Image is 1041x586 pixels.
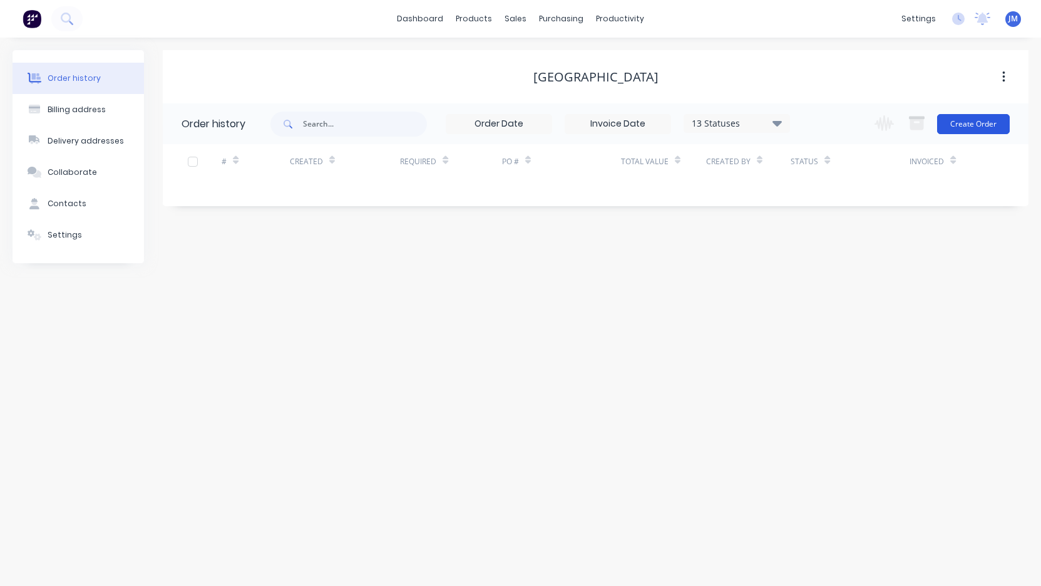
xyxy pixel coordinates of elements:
button: Order history [13,63,144,94]
div: Created By [706,156,751,167]
img: Factory [23,9,41,28]
div: productivity [590,9,650,28]
div: Invoiced [910,156,944,167]
div: Delivery addresses [48,135,124,147]
a: dashboard [391,9,449,28]
button: Contacts [13,188,144,219]
div: Invoiced [910,144,978,179]
div: Status [791,156,818,167]
div: PO # [502,144,621,179]
div: Order history [182,117,245,132]
span: JM [1008,13,1018,24]
div: Created [290,156,323,167]
div: Order history [48,73,101,84]
div: PO # [502,156,519,167]
div: settings [895,9,942,28]
div: purchasing [533,9,590,28]
div: Settings [48,229,82,241]
div: Status [791,144,910,179]
div: Total Value [621,144,706,179]
div: Required [400,156,436,167]
button: Collaborate [13,157,144,188]
div: Collaborate [48,167,97,178]
div: [GEOGRAPHIC_DATA] [533,70,659,85]
button: Settings [13,219,144,251]
button: Delivery addresses [13,125,144,157]
div: Total Value [621,156,669,167]
div: Required [400,144,502,179]
div: Created [290,144,400,179]
div: # [222,156,227,167]
input: Invoice Date [565,115,670,133]
button: Billing address [13,94,144,125]
div: # [222,144,290,179]
div: Billing address [48,104,106,115]
div: 13 Statuses [684,117,789,130]
input: Order Date [446,115,551,133]
button: Create Order [937,114,1010,134]
div: sales [498,9,533,28]
div: Created By [706,144,791,179]
div: products [449,9,498,28]
div: Contacts [48,198,86,209]
input: Search... [303,112,427,137]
